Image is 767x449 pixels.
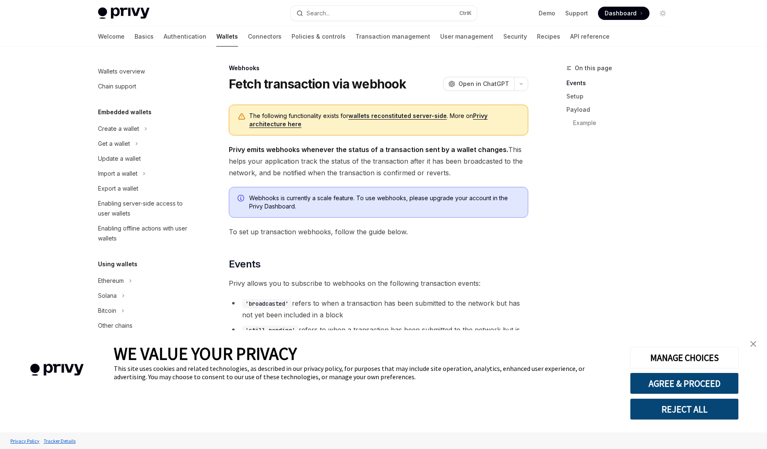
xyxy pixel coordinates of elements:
button: Open search [291,6,477,21]
button: Toggle Create a wallet section [91,121,198,136]
a: Demo [539,9,555,17]
div: Enabling server-side access to user wallets [98,199,193,218]
a: User management [440,27,493,47]
button: MANAGE CHOICES [630,347,739,368]
div: Other chains [98,321,132,331]
a: Wallets overview [91,64,198,79]
div: Solana [98,291,117,301]
a: close banner [745,336,762,352]
button: Toggle Import a wallet section [91,166,198,181]
h5: Using wallets [98,259,137,269]
span: Events [229,258,260,271]
button: Open in ChatGPT [443,77,514,91]
button: AGREE & PROCEED [630,373,739,394]
span: Open in ChatGPT [458,80,509,88]
button: Toggle Solana section [91,288,198,303]
li: refers to when a transaction has been submitted to the network but has not yet been included in a... [229,297,528,321]
span: Dashboard [605,9,637,17]
a: Connectors [248,27,282,47]
span: Ctrl K [459,10,472,17]
a: Privacy Policy [8,434,42,448]
code: 'broadcasted' [242,299,292,308]
a: Security [503,27,527,47]
div: Bitcoin [98,306,116,316]
img: close banner [750,341,756,347]
a: Tracker Details [42,434,78,448]
button: Toggle dark mode [656,7,669,20]
a: Example [566,116,676,130]
li: refers to when a transaction has been submitted to the network but is taking longer than expected... [229,324,528,359]
a: Update a wallet [91,151,198,166]
div: Update a wallet [98,154,141,164]
a: Export a wallet [91,181,198,196]
svg: Info [238,195,246,203]
a: Other chains [91,318,198,333]
h5: Embedded wallets [98,107,152,117]
div: Wallets overview [98,66,145,76]
a: Events [566,76,676,90]
a: Basics [135,27,154,47]
a: Payload [566,103,676,116]
span: Privy allows you to subscribe to webhooks on the following transaction events: [229,277,528,289]
a: Authentication [164,27,206,47]
span: The following functionality exists for . More on [249,112,520,128]
a: Transaction management [355,27,430,47]
div: Ethereum [98,276,124,286]
a: Recipes [537,27,560,47]
span: On this page [575,63,612,73]
a: Dashboard [598,7,649,20]
a: Wallets [216,27,238,47]
a: Enabling offline actions with user wallets [91,221,198,246]
span: To set up transaction webhooks, follow the guide below. [229,226,528,238]
a: API reference [570,27,610,47]
button: Toggle Bitcoin section [91,303,198,318]
div: Export a wallet [98,184,138,194]
a: Policies & controls [292,27,346,47]
a: Enabling server-side access to user wallets [91,196,198,221]
div: Import a wallet [98,169,137,179]
svg: Warning [238,113,246,121]
a: wallets reconstituted server-side [348,112,447,120]
span: This helps your application track the status of the transaction after it has been broadcasted to ... [229,144,528,179]
a: Setup [566,90,676,103]
a: Support [565,9,588,17]
span: WE VALUE YOUR PRIVACY [114,343,297,364]
img: light logo [98,7,149,19]
code: 'still_pending' [242,326,299,335]
div: Create a wallet [98,124,139,134]
strong: Privy emits webhooks whenever the status of a transaction sent by a wallet changes. [229,145,508,154]
button: Toggle Get a wallet section [91,136,198,151]
h1: Fetch transaction via webhook [229,76,406,91]
div: This site uses cookies and related technologies, as described in our privacy policy, for purposes... [114,364,618,381]
div: Get a wallet [98,139,130,149]
span: Webhooks is currently a scale feature. To use webhooks, please upgrade your account in the Privy ... [249,194,520,211]
div: Search... [306,8,330,18]
a: Chain support [91,79,198,94]
a: Welcome [98,27,125,47]
img: company logo [12,352,101,388]
div: Webhooks [229,64,528,72]
button: Toggle Ethereum section [91,273,198,288]
div: Enabling offline actions with user wallets [98,223,193,243]
div: Chain support [98,81,136,91]
button: REJECT ALL [630,398,739,420]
